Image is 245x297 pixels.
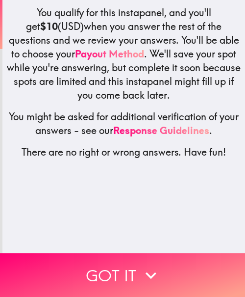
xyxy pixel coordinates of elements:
b: $10 [40,20,58,32]
h5: You qualify for this instapanel, and you'll get (USD) when you answer the rest of the questions a... [6,6,241,102]
h5: There are no right or wrong answers. Have fun! [6,145,241,159]
a: Response Guidelines [113,124,209,136]
a: Payout Method [75,48,144,60]
h5: You might be asked for additional verification of your answers - see our . [6,110,241,137]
